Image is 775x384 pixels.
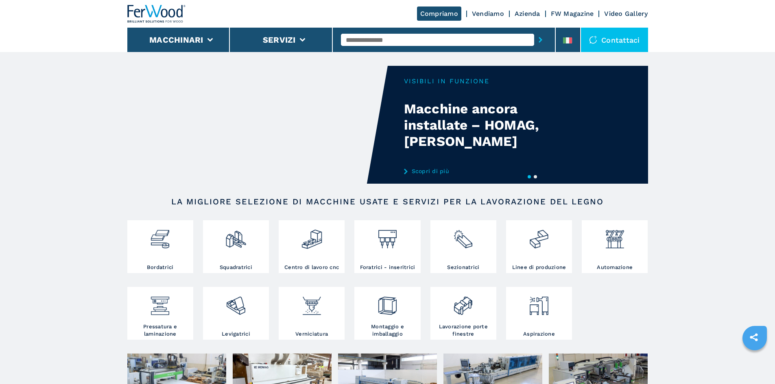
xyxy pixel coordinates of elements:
[127,287,193,340] a: Pressatura e laminazione
[551,10,594,17] a: FW Magazine
[356,323,418,338] h3: Montaggio e imballaggio
[149,35,203,45] button: Macchinari
[523,330,555,338] h3: Aspirazione
[149,222,171,250] img: bordatrici_1.png
[225,289,247,317] img: levigatrici_2.png
[129,323,191,338] h3: Pressatura e laminazione
[127,220,193,273] a: Bordatrici
[528,289,550,317] img: aspirazione_1.png
[506,287,572,340] a: Aspirazione
[377,289,398,317] img: montaggio_imballaggio_2.png
[279,287,345,340] a: Verniciatura
[354,220,420,273] a: Foratrici - inseritrici
[452,289,474,317] img: lavorazione_porte_finestre_2.png
[430,220,496,273] a: Sezionatrici
[222,330,250,338] h3: Levigatrici
[377,222,398,250] img: foratrici_inseritrici_2.png
[404,168,563,174] a: Scopri di più
[284,264,339,271] h3: Centro di lavoro cnc
[279,220,345,273] a: Centro di lavoro cnc
[744,327,764,347] a: sharethis
[582,220,648,273] a: Automazione
[432,323,494,338] h3: Lavorazione porte finestre
[604,10,648,17] a: Video Gallery
[597,264,633,271] h3: Automazione
[589,36,597,44] img: Contattaci
[127,66,388,184] video: Your browser does not support the video tag.
[515,10,540,17] a: Azienda
[301,222,323,250] img: centro_di_lavoro_cnc_2.png
[472,10,504,17] a: Vendiamo
[354,287,420,340] a: Montaggio e imballaggio
[452,222,474,250] img: sezionatrici_2.png
[127,5,186,23] img: Ferwood
[153,197,622,206] h2: LA MIGLIORE SELEZIONE DI MACCHINE USATE E SERVIZI PER LA LAVORAZIONE DEL LEGNO
[295,330,328,338] h3: Verniciatura
[147,264,174,271] h3: Bordatrici
[220,264,252,271] h3: Squadratrici
[534,30,547,49] button: submit-button
[604,222,626,250] img: automazione.png
[506,220,572,273] a: Linee di produzione
[417,7,461,21] a: Compriamo
[528,222,550,250] img: linee_di_produzione_2.png
[203,220,269,273] a: Squadratrici
[740,347,769,378] iframe: Chat
[528,175,531,178] button: 1
[360,264,415,271] h3: Foratrici - inseritrici
[581,28,648,52] div: Contattaci
[149,289,171,317] img: pressa-strettoia.png
[225,222,247,250] img: squadratrici_2.png
[301,289,323,317] img: verniciatura_1.png
[534,175,537,178] button: 2
[203,287,269,340] a: Levigatrici
[263,35,296,45] button: Servizi
[447,264,479,271] h3: Sezionatrici
[430,287,496,340] a: Lavorazione porte finestre
[512,264,566,271] h3: Linee di produzione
